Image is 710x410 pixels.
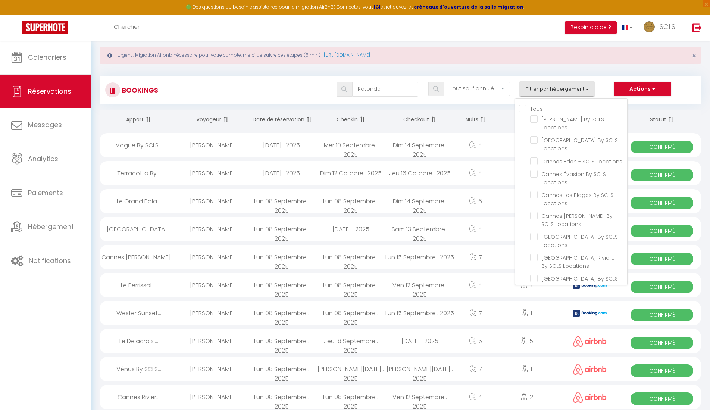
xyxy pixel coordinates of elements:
[22,21,68,34] img: Super Booking
[28,188,63,197] span: Paiements
[247,110,316,129] th: Sort by booking date
[638,15,685,41] a: ... SCLS
[454,110,497,129] th: Sort by nights
[28,154,58,163] span: Analytics
[541,191,613,207] span: Cannes Les Plages By SCLS Locations
[660,22,675,31] span: SCLS
[497,110,557,129] th: Sort by people
[541,116,604,131] span: [PERSON_NAME] By SCLS Locations
[644,21,655,32] img: ...
[614,82,671,97] button: Actions
[623,110,701,129] th: Sort by status
[352,82,418,97] input: Chercher
[28,53,66,62] span: Calendriers
[541,233,618,249] span: [GEOGRAPHIC_DATA] By SCLS Locations
[541,254,615,270] span: [GEOGRAPHIC_DATA] Riviera By SCLS Locations
[178,110,247,129] th: Sort by guest
[541,170,606,186] span: Cannes Évasion By SCLS Locations
[28,222,74,231] span: Hébergement
[316,110,385,129] th: Sort by checkin
[108,15,145,41] a: Chercher
[692,23,702,32] img: logout
[520,82,594,97] button: Filtrer par hébergement
[120,82,158,98] h3: Bookings
[385,110,454,129] th: Sort by checkout
[565,21,617,34] button: Besoin d'aide ?
[541,275,618,291] span: [GEOGRAPHIC_DATA] By SCLS Locations
[29,256,71,265] span: Notifications
[414,4,523,10] a: créneaux d'ouverture de la salle migration
[114,23,140,31] span: Chercher
[100,110,178,129] th: Sort by rentals
[541,212,613,228] span: Cannes [PERSON_NAME] By SCLS Locations
[324,52,370,58] a: [URL][DOMAIN_NAME]
[541,137,618,152] span: [GEOGRAPHIC_DATA] By SCLS Locations
[28,87,71,96] span: Réservations
[692,51,696,60] span: ×
[100,47,701,64] div: Urgent : Migration Airbnb nécessaire pour votre compte, merci de suivre ces étapes (5 min) -
[374,4,381,10] a: ICI
[6,3,28,25] button: Ouvrir le widget de chat LiveChat
[692,53,696,59] button: Close
[28,120,62,129] span: Messages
